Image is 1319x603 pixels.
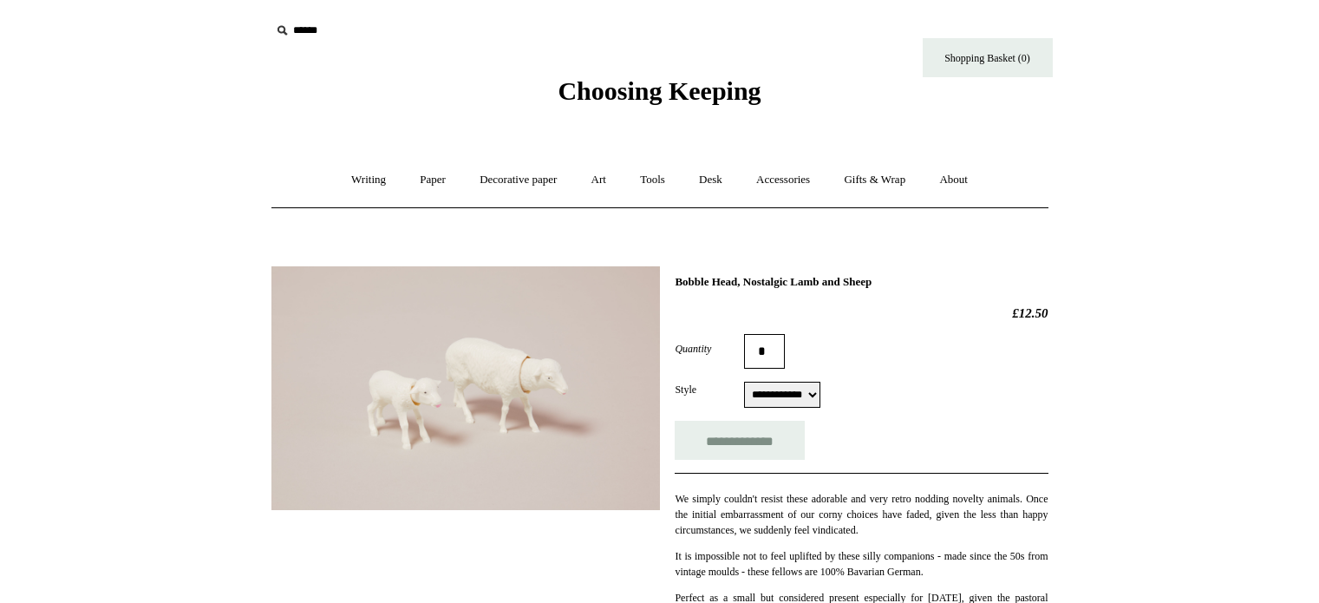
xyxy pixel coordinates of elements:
label: Style [675,382,744,397]
label: Quantity [675,341,744,357]
a: Desk [683,157,738,203]
p: We simply couldn't resist these adorable and very retro nodding novelty animals. Once the initial... [675,491,1048,538]
img: Bobble Head, Nostalgic Lamb and Sheep [271,266,660,510]
a: About [924,157,983,203]
h1: Bobble Head, Nostalgic Lamb and Sheep [675,275,1048,289]
a: Art [576,157,622,203]
a: Accessories [741,157,826,203]
a: Gifts & Wrap [828,157,921,203]
p: It is impossible not to feel uplifted by these silly companions - made since the 50s from vintage... [675,548,1048,580]
h2: £12.50 [675,305,1048,321]
a: Tools [624,157,681,203]
a: Choosing Keeping [558,90,761,102]
a: Shopping Basket (0) [923,38,1053,77]
a: Paper [404,157,461,203]
span: Choosing Keeping [558,76,761,105]
a: Writing [336,157,402,203]
a: Decorative paper [464,157,572,203]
